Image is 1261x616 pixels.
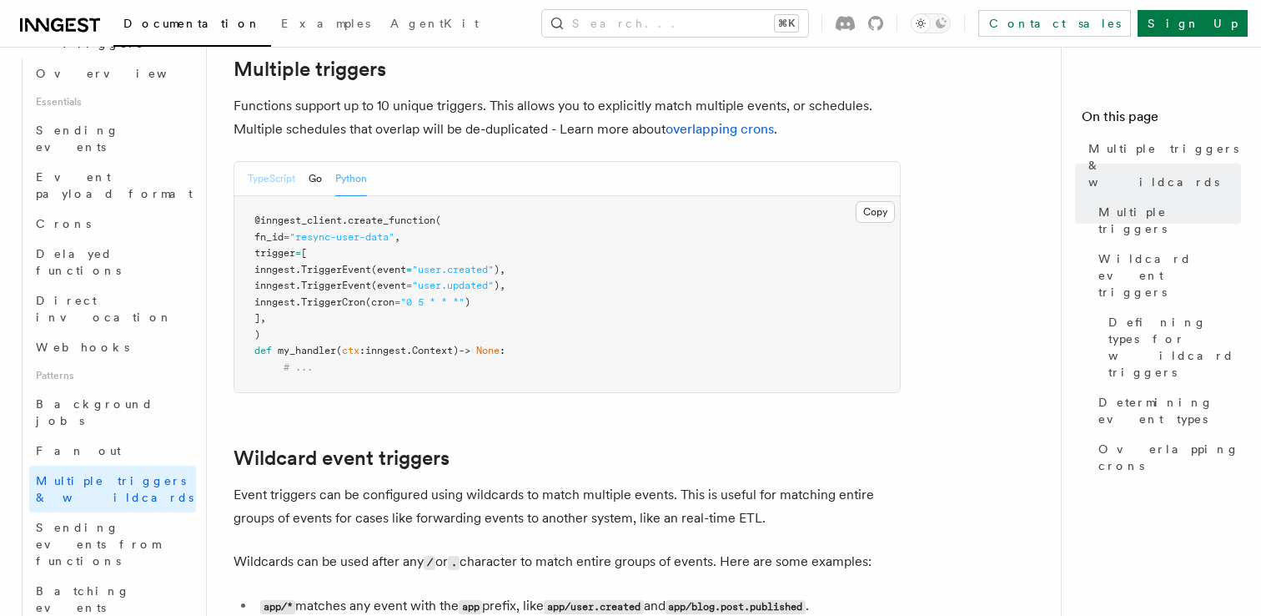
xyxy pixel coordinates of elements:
a: Examples [271,5,380,45]
button: Toggle dark mode [911,13,951,33]
span: (cron [365,296,394,308]
button: Search...⌘K [542,10,808,37]
a: Documentation [113,5,271,47]
a: Sign Up [1138,10,1248,37]
a: Multiple triggers & wildcards [1082,134,1241,197]
span: fn_id [254,231,284,243]
span: . [406,345,412,356]
span: . [342,215,348,226]
span: Examples [281,17,370,30]
a: Direct invocation [29,285,196,332]
span: TriggerEvent [301,280,371,291]
p: Event triggers can be configured using wildcards to match multiple events. This is useful for mat... [234,483,901,530]
span: ( [435,215,441,226]
a: Multiple triggers [1092,197,1241,244]
span: Multiple triggers & wildcards [36,474,193,504]
code: app/user.created [544,600,643,614]
code: / [424,556,435,570]
span: Crons [36,217,91,230]
button: Go [309,162,322,196]
a: Overview [29,58,196,88]
span: inngest. [254,264,301,275]
span: = [406,280,412,291]
a: Sending events [29,115,196,162]
span: Sending events from functions [36,521,160,568]
span: ) [254,329,260,341]
a: Crons [29,209,196,239]
span: Multiple triggers & wildcards [1088,140,1241,190]
span: trigger [254,247,295,259]
span: ( [336,345,342,356]
span: Event payload format [36,170,193,200]
span: Defining types for wildcard triggers [1108,314,1241,381]
code: app/* [260,600,295,614]
span: "user.updated" [412,280,494,291]
span: , [394,231,400,243]
button: Python [335,162,367,196]
a: Defining types for wildcard triggers [1102,307,1241,387]
a: Event payload format [29,162,196,209]
span: -> [459,345,470,356]
a: Background jobs [29,389,196,436]
a: Determining event types [1092,387,1241,434]
span: Direct invocation [36,294,173,324]
span: Batching events [36,584,130,614]
span: my_handler [278,345,336,356]
a: AgentKit [380,5,489,45]
span: def [254,345,272,356]
code: app/blog.post.published [666,600,806,614]
p: Wildcards can be used after any or character to match entire groups of events. Here are some exam... [234,550,901,574]
span: inngest. [254,280,301,291]
span: [ [301,247,307,259]
span: inngest. [254,296,301,308]
span: Multiple triggers [1098,204,1241,237]
span: ) [465,296,470,308]
span: Background jobs [36,397,153,427]
span: = [284,231,289,243]
span: ], [254,312,266,324]
a: Webhooks [29,332,196,362]
span: Wildcard event triggers [1098,250,1241,300]
h4: On this page [1082,107,1241,134]
button: Copy [856,201,895,223]
span: create_function [348,215,435,226]
span: = [295,247,301,259]
span: None [476,345,500,356]
span: TriggerCron [301,296,365,308]
kbd: ⌘K [775,15,798,32]
span: = [406,264,412,275]
button: TypeScript [248,162,295,196]
span: TriggerEvent [301,264,371,275]
span: Webhooks [36,341,129,354]
span: (event [371,280,406,291]
span: Overview [36,67,208,80]
span: inngest [365,345,406,356]
code: . [448,556,460,570]
a: Wildcard event triggers [1092,244,1241,307]
span: Fan out [36,444,121,457]
span: Delayed functions [36,247,121,277]
span: Documentation [123,17,261,30]
span: Sending events [36,124,119,154]
span: : [500,345,505,356]
span: Context) [412,345,459,356]
span: @inngest_client [254,215,342,226]
a: Contact sales [978,10,1131,37]
span: # ... [284,361,313,373]
code: app [459,600,482,614]
a: Multiple triggers [234,58,386,81]
span: Determining event types [1098,394,1241,427]
a: Delayed functions [29,239,196,285]
a: overlapping crons [666,121,774,137]
span: (event [371,264,406,275]
span: ), [494,264,505,275]
a: Sending events from functions [29,512,196,576]
span: Essentials [29,88,196,115]
span: ctx [342,345,359,356]
span: "user.created" [412,264,494,275]
p: Functions support up to 10 unique triggers. This allows you to explicitly match multiple events, ... [234,94,901,141]
span: AgentKit [390,17,479,30]
span: Patterns [29,362,196,389]
a: Overlapping crons [1092,434,1241,481]
a: Wildcard event triggers [234,447,450,470]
